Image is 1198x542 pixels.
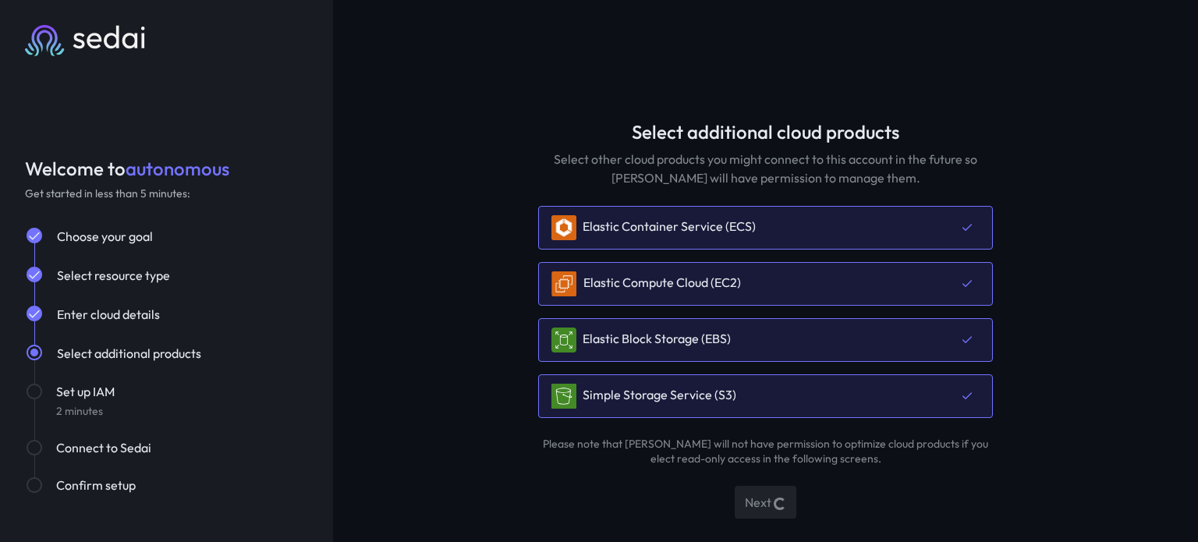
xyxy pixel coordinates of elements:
div: Elastic Block Storage (EBS) [551,328,731,352]
div: Confirm setup [56,476,308,494]
div: Welcome to [25,158,308,180]
button: Select resource type [56,265,171,285]
div: Set up IAM [56,382,308,401]
div: Select additional cloud products [632,121,899,143]
span: autonomous [126,157,229,180]
div: Elastic Compute Cloud (EC2) [551,271,741,296]
div: Elastic Block Storage (EBS) [538,318,993,362]
div: Please note that [PERSON_NAME] will not have permission to optimize cloud products if you elect r... [538,437,993,467]
div: Elastic Container Service (ECS) [551,215,756,240]
div: Elastic Compute Cloud (EC2) [538,262,993,306]
div: 2 minutes [56,404,308,420]
div: Elastic Container Service (ECS) [538,206,993,250]
div: Simple Storage Service (S3) [538,374,993,418]
button: Enter cloud details [56,304,161,324]
button: Select additional products [56,343,202,363]
div: Select other cloud products you might connect to this account in the future so [PERSON_NAME] will... [538,150,993,187]
div: Connect to Sedai [56,438,308,457]
div: Simple Storage Service (S3) [551,384,736,409]
button: Choose your goal [56,226,154,246]
div: Get started in less than 5 minutes: [25,186,308,202]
